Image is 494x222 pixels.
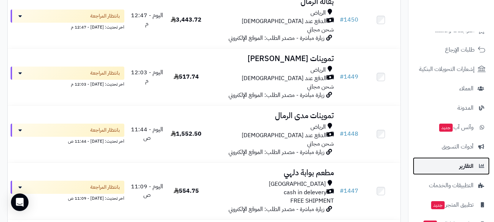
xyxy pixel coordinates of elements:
[439,124,453,132] span: جديد
[131,68,163,85] span: اليوم - 12:03 م
[413,41,490,59] a: طلبات الإرجاع
[11,137,124,144] div: اخر تحديث: [DATE] - 11:44 ص
[340,72,344,81] span: #
[90,12,120,20] span: بانتظار المراجعة
[459,161,474,171] span: التقارير
[413,157,490,175] a: التقارير
[171,129,201,138] span: 1,552.50
[242,74,327,83] span: الدفع عند [DEMOGRAPHIC_DATA]
[413,118,490,136] a: وآتس آبجديد
[11,193,29,211] div: Open Intercom Messenger
[429,180,474,191] span: التطبيقات والخدمات
[340,187,358,195] a: #1447
[430,200,474,210] span: تطبيق المتجر
[209,54,334,63] h3: تموينات [PERSON_NAME]
[413,99,490,117] a: المدونة
[340,129,358,138] a: #1448
[174,72,199,81] span: 517.74
[310,123,326,131] span: الرياض
[131,125,163,142] span: اليوم - 11:44 ص
[290,196,334,205] span: FREE SHIPMENT
[90,127,120,134] span: بانتظار المراجعة
[229,148,324,157] span: زيارة مباشرة - مصدر الطلب: الموقع الإلكتروني
[310,9,326,17] span: الرياض
[444,19,487,35] img: logo-2.png
[340,187,344,195] span: #
[242,131,327,140] span: الدفع عند [DEMOGRAPHIC_DATA]
[90,69,120,77] span: بانتظار المراجعة
[413,138,490,155] a: أدوات التسويق
[242,17,327,26] span: الدفع عند [DEMOGRAPHIC_DATA]
[307,82,334,91] span: شحن مجاني
[307,139,334,148] span: شحن مجاني
[131,11,163,28] span: اليوم - 12:47 م
[11,80,124,87] div: اخر تحديث: [DATE] - 12:03 م
[459,83,474,94] span: العملاء
[438,122,474,132] span: وآتس آب
[171,15,201,24] span: 3,443.72
[340,72,358,81] a: #1449
[307,25,334,34] span: شحن مجاني
[229,34,324,42] span: زيارة مباشرة - مصدر الطلب: الموقع الإلكتروني
[457,103,474,113] span: المدونة
[209,169,334,177] h3: مطعم بوابة دلهي
[442,142,474,152] span: أدوات التسويق
[413,177,490,194] a: التطبيقات والخدمات
[229,205,324,214] span: زيارة مباشرة - مصدر الطلب: الموقع الإلكتروني
[340,15,344,24] span: #
[340,129,344,138] span: #
[310,66,326,74] span: الرياض
[90,184,120,191] span: بانتظار المراجعة
[413,60,490,78] a: إشعارات التحويلات البنكية
[445,45,475,55] span: طلبات الإرجاع
[131,182,163,199] span: اليوم - 11:09 ص
[174,187,199,195] span: 554.75
[431,201,445,209] span: جديد
[11,194,124,202] div: اخر تحديث: [DATE] - 11:09 ص
[11,23,124,30] div: اخر تحديث: [DATE] - 12:47 م
[419,64,475,74] span: إشعارات التحويلات البنكية
[413,80,490,97] a: العملاء
[229,91,324,99] span: زيارة مباشرة - مصدر الطلب: الموقع الإلكتروني
[340,15,358,24] a: #1450
[269,180,326,188] span: [GEOGRAPHIC_DATA]
[209,112,334,120] h3: تموينات مدى الرمال
[413,196,490,214] a: تطبيق المتجرجديد
[284,188,327,197] span: cash in delevery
